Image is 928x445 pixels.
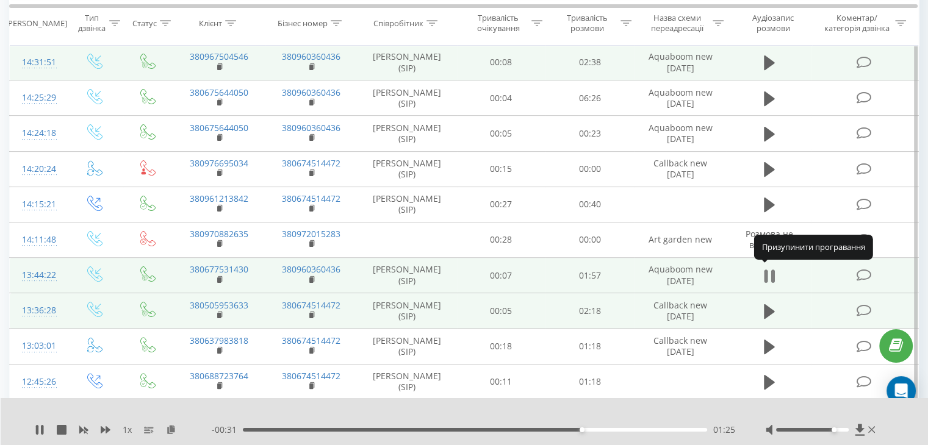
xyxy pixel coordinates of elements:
[282,299,340,311] a: 380674514472
[457,44,545,80] td: 00:08
[212,424,243,436] span: - 00:31
[22,86,54,110] div: 14:25:29
[358,80,457,116] td: [PERSON_NAME] (SIP)
[713,424,735,436] span: 01:25
[832,427,836,432] div: Accessibility label
[358,44,457,80] td: [PERSON_NAME] (SIP)
[634,44,726,80] td: Aquaboom new [DATE]
[468,13,529,34] div: Тривалість очікування
[282,228,340,240] a: 380972015283
[190,263,248,275] a: 380677531430
[123,424,132,436] span: 1 x
[754,235,873,259] div: Призупинити програвання
[282,87,340,98] a: 380960360436
[190,157,248,169] a: 380976695034
[282,370,340,382] a: 380674514472
[358,258,457,293] td: [PERSON_NAME] (SIP)
[22,193,54,216] div: 14:15:21
[545,187,634,222] td: 00:40
[22,121,54,145] div: 14:24:18
[22,228,54,252] div: 14:11:48
[199,18,222,28] div: Клієнт
[634,329,726,364] td: Callback new [DATE]
[373,18,423,28] div: Співробітник
[545,329,634,364] td: 01:18
[190,51,248,62] a: 380967504546
[22,370,54,394] div: 12:45:26
[190,228,248,240] a: 380970882635
[22,334,54,358] div: 13:03:01
[545,44,634,80] td: 02:38
[738,13,809,34] div: Аудіозапис розмови
[190,299,248,311] a: 380505953633
[634,293,726,329] td: Callback new [DATE]
[190,193,248,204] a: 380961213842
[457,116,545,151] td: 00:05
[22,157,54,181] div: 14:20:24
[282,51,340,62] a: 380960360436
[282,263,340,275] a: 380960360436
[634,258,726,293] td: Aquaboom new [DATE]
[190,122,248,133] a: 380675644050
[358,329,457,364] td: [PERSON_NAME] (SIP)
[190,335,248,346] a: 380637983818
[545,258,634,293] td: 01:57
[545,151,634,187] td: 00:00
[282,157,340,169] a: 380674514472
[457,258,545,293] td: 00:07
[132,18,157,28] div: Статус
[580,427,584,432] div: Accessibility label
[887,376,916,405] div: Open Intercom Messenger
[457,187,545,222] td: 00:27
[457,80,545,116] td: 00:04
[5,18,67,28] div: [PERSON_NAME]
[821,13,892,34] div: Коментар/категорія дзвінка
[278,18,328,28] div: Бізнес номер
[190,370,248,382] a: 380688723764
[190,87,248,98] a: 380675644050
[457,151,545,187] td: 00:15
[358,187,457,222] td: [PERSON_NAME] (SIP)
[358,364,457,399] td: [PERSON_NAME] (SIP)
[746,228,793,251] span: Розмова не відбулась
[22,299,54,322] div: 13:36:28
[282,122,340,133] a: 380960360436
[358,116,457,151] td: [PERSON_NAME] (SIP)
[22,263,54,287] div: 13:44:22
[457,222,545,257] td: 00:28
[646,13,710,34] div: Назва схеми переадресації
[634,151,726,187] td: Callback new [DATE]
[22,51,54,74] div: 14:31:51
[457,293,545,329] td: 00:05
[282,193,340,204] a: 380674514472
[545,222,634,257] td: 00:00
[634,116,726,151] td: Aquaboom new [DATE]
[282,335,340,346] a: 380674514472
[545,116,634,151] td: 00:23
[634,80,726,116] td: Aquaboom new [DATE]
[545,80,634,116] td: 06:26
[634,222,726,257] td: Аrt garden new
[358,293,457,329] td: [PERSON_NAME] (SIP)
[457,364,545,399] td: 00:11
[545,293,634,329] td: 02:18
[545,364,634,399] td: 01:18
[77,13,106,34] div: Тип дзвінка
[457,329,545,364] td: 00:18
[358,151,457,187] td: [PERSON_NAME] (SIP)
[556,13,617,34] div: Тривалість розмови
